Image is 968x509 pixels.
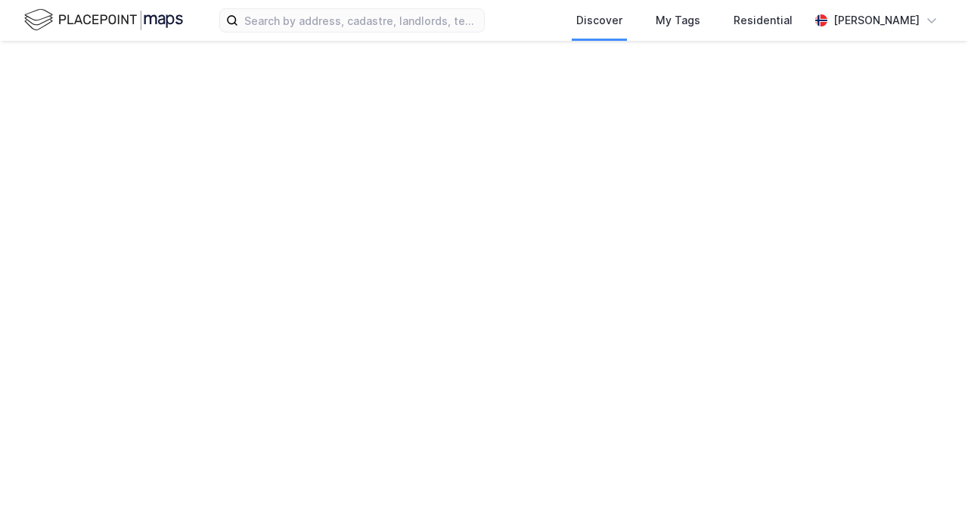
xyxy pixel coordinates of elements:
div: Residential [734,11,793,29]
div: Discover [576,11,622,29]
input: Search by address, cadastre, landlords, tenants or people [238,9,484,32]
iframe: Chat Widget [892,436,968,509]
div: [PERSON_NAME] [833,11,920,29]
img: logo.f888ab2527a4732fd821a326f86c7f29.svg [24,7,183,33]
div: My Tags [656,11,700,29]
